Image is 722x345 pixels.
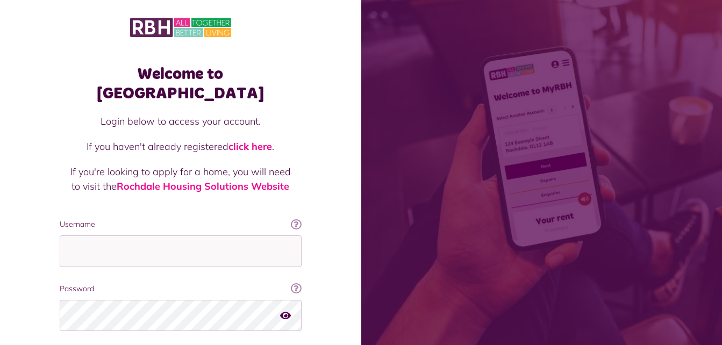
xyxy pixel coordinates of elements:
label: Password [60,283,302,294]
a: click here [228,140,272,153]
img: MyRBH [130,16,231,39]
p: Login below to access your account. [70,114,291,128]
p: If you're looking to apply for a home, you will need to visit the [70,164,291,193]
p: If you haven't already registered . [70,139,291,154]
label: Username [60,219,302,230]
a: Rochdale Housing Solutions Website [117,180,289,192]
h1: Welcome to [GEOGRAPHIC_DATA] [60,64,302,103]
